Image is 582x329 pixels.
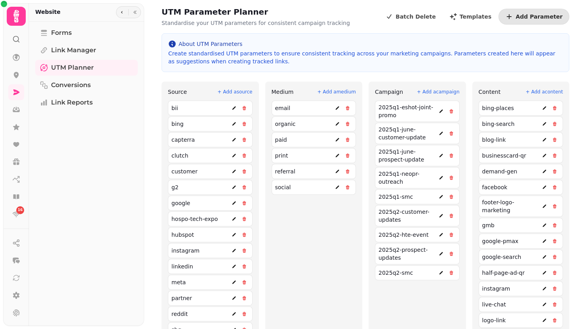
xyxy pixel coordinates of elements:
[378,148,436,164] span: 2025q1-june-prospect-update
[482,167,517,175] span: demand-gen
[447,129,456,138] button: Delete
[479,88,501,96] h3: Content
[550,167,559,176] button: Delete
[35,8,61,16] h2: Website
[378,269,413,277] span: 2025q2-smc
[482,152,526,160] span: businesscard-qr
[275,183,291,191] span: social
[378,231,428,239] span: 2025q2-hte-event
[482,221,495,229] span: gmb
[417,89,459,95] button: + Add acampaign
[240,167,249,176] button: Delete
[436,268,446,278] button: Edit
[550,284,559,293] button: Delete
[540,252,549,262] button: Edit
[460,14,492,19] span: Templates
[447,151,456,160] button: Delete
[447,106,456,116] button: Delete
[51,80,91,90] span: Conversions
[35,42,138,58] a: Link Manager
[550,300,559,309] button: Delete
[550,202,559,211] button: Delete
[51,63,94,72] span: UTM Planner
[436,151,446,160] button: Edit
[540,268,549,278] button: Edit
[333,135,342,145] button: Edit
[229,119,239,129] button: Edit
[550,119,559,129] button: Delete
[378,246,436,262] span: 2025q2-prospect-updates
[229,151,239,160] button: Edit
[378,208,436,224] span: 2025q2-customer-updates
[229,309,239,319] button: Edit
[275,167,295,175] span: referral
[343,151,352,160] button: Delete
[171,104,178,112] span: bii
[229,214,239,224] button: Edit
[436,173,446,183] button: Edit
[240,151,249,160] button: Delete
[171,120,184,128] span: bing
[482,104,514,112] span: bing-places
[171,294,192,302] span: partner
[333,103,342,113] button: Edit
[240,135,249,145] button: Delete
[343,135,352,145] button: Delete
[217,89,252,95] button: + Add asource
[482,253,521,261] span: google-search
[51,46,96,55] span: Link Manager
[540,221,549,230] button: Edit
[540,202,549,211] button: Edit
[229,293,239,303] button: Edit
[526,89,563,95] button: + Add acontent
[436,211,446,221] button: Edit
[229,198,239,208] button: Edit
[550,135,559,145] button: Delete
[171,152,188,160] span: clutch
[550,103,559,113] button: Delete
[333,167,342,176] button: Edit
[436,129,446,138] button: Edit
[482,136,506,144] span: blog-link
[540,284,549,293] button: Edit
[171,215,218,223] span: hospo-tech-expo
[482,183,508,191] span: facebook
[229,103,239,113] button: Edit
[317,89,356,95] button: + Add amedium
[550,252,559,262] button: Delete
[540,135,549,145] button: Edit
[375,88,403,96] h3: Campaign
[482,269,525,277] span: half-page-ad-qr
[240,198,249,208] button: Delete
[168,88,187,96] h3: Source
[229,167,239,176] button: Edit
[240,183,249,192] button: Delete
[240,246,249,255] button: Delete
[35,77,138,93] a: Conversions
[379,9,442,25] button: Batch Delete
[229,246,239,255] button: Edit
[229,183,239,192] button: Edit
[171,183,179,191] span: g2
[550,183,559,192] button: Delete
[550,236,559,246] button: Delete
[29,22,144,326] nav: Tabs
[171,136,195,144] span: capterra
[482,285,510,293] span: instagram
[443,9,498,25] button: Templates
[550,151,559,160] button: Delete
[550,221,559,230] button: Delete
[482,237,519,245] span: google-pmax
[343,183,352,192] button: Delete
[168,49,563,65] p: Create standardised UTM parameters to ensure consistent tracking across your marketing campaigns....
[51,98,93,107] span: Link Reports
[240,214,249,224] button: Delete
[436,249,446,259] button: Edit
[447,211,456,221] button: Delete
[35,25,138,41] a: Forms
[240,309,249,319] button: Delete
[447,249,456,259] button: Delete
[540,119,549,129] button: Edit
[447,192,456,202] button: Delete
[540,103,549,113] button: Edit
